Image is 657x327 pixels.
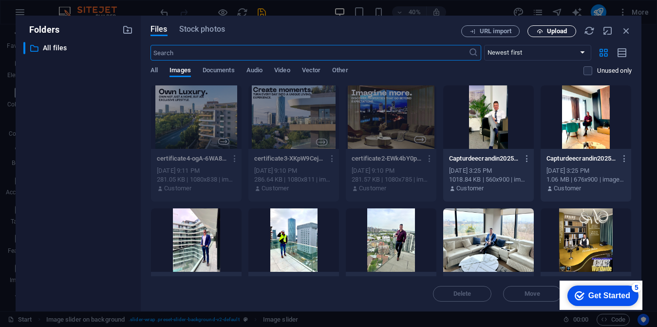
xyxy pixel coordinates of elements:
[262,184,289,193] p: Customer
[150,23,168,35] span: Files
[248,85,339,149] div: This file has already been selected or is not supported by this element
[246,64,263,78] span: Audio
[602,25,613,36] i: Minimize
[456,184,484,193] p: Customer
[302,64,321,78] span: Vector
[352,175,431,184] div: 281.57 KB | 1080x785 | image/jpeg
[43,42,115,54] p: All files
[8,5,79,25] div: Get Started 5 items remaining, 0% complete
[150,64,158,78] span: All
[352,166,431,175] div: [DATE] 9:10 PM
[23,42,25,54] div: ​
[179,23,225,35] span: Stock photos
[480,28,511,34] span: URL import
[461,25,520,37] button: URL import
[527,25,576,37] button: Upload
[254,175,333,184] div: 286.64 KB | 1080x811 | image/jpeg
[449,154,519,163] p: Capturdeecrandin2025-05-10la16.21.23-Zk-MP8w6nyxsNocxcH-Xag.png
[254,166,333,175] div: [DATE] 9:10 PM
[157,154,226,163] p: certificate4-ogA-6WA8e_t57s8av91olA.jpg
[157,175,236,184] div: 281.05 KB | 1080x838 | image/jpeg
[449,166,528,175] div: [DATE] 3:25 PM
[546,175,625,184] div: 1.06 MB | 676x900 | image/png
[169,64,191,78] span: Images
[621,25,632,36] i: Close
[122,24,133,35] i: Create new folder
[332,64,348,78] span: Other
[546,154,616,163] p: Capturdeecrandin2025-05-10la16.20.59-mfFpUKw5vQ0XXVMs9StLMA.png
[352,154,421,163] p: certificate2-EWk4bY0pnQfzKZnd9_aAkw.jpg
[150,45,469,61] input: Search
[157,166,236,175] div: [DATE] 9:11 PM
[546,166,625,175] div: [DATE] 3:25 PM
[359,184,386,193] p: Customer
[72,2,82,12] div: 5
[274,64,290,78] span: Video
[584,25,595,36] i: Reload
[254,154,324,163] p: certificate3-XKpW9Cej4KmCdoIc0prX1Q.jpg
[203,64,235,78] span: Documents
[346,85,436,149] div: This file has already been selected or is not supported by this element
[449,175,528,184] div: 1018.84 KB | 560x900 | image/png
[554,184,581,193] p: Customer
[29,11,71,20] div: Get Started
[23,23,59,36] p: Folders
[597,66,632,75] p: Displays only files that are not in use on the website. Files added during this session can still...
[547,28,567,34] span: Upload
[164,184,191,193] p: Customer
